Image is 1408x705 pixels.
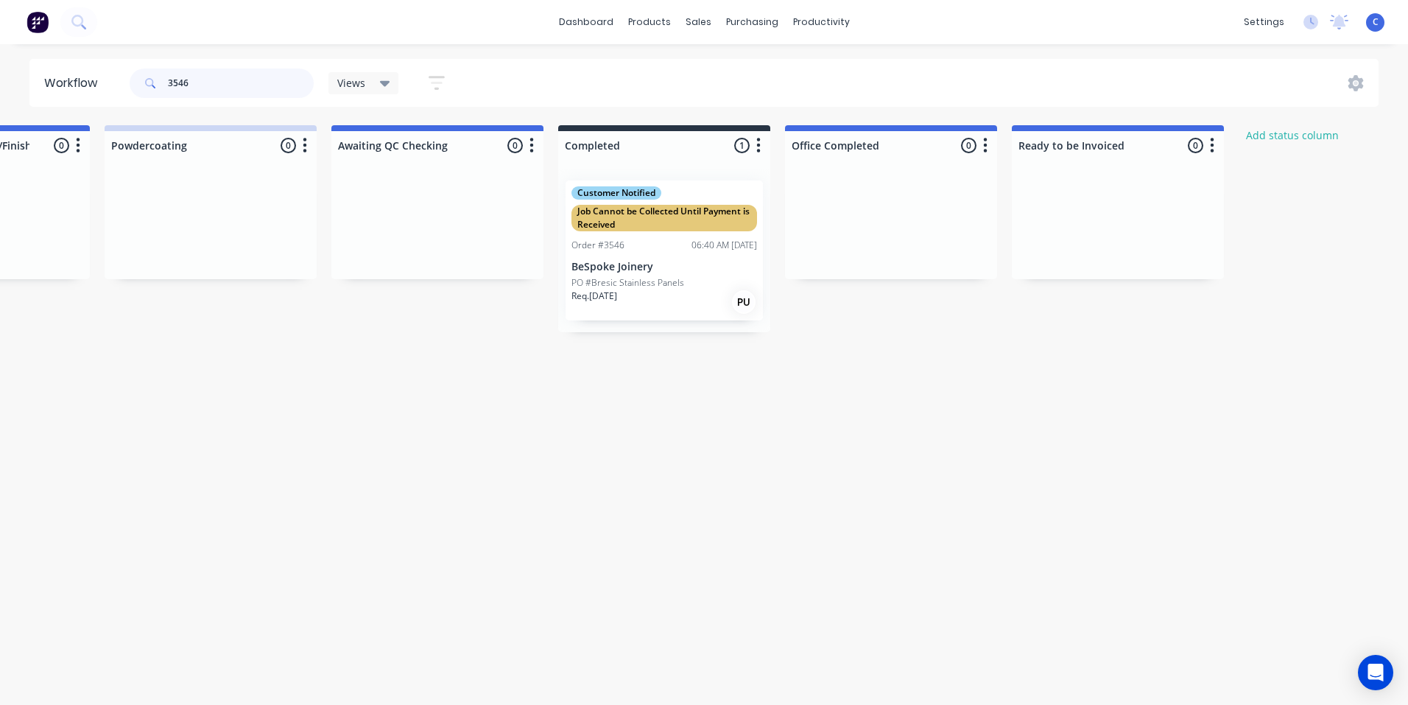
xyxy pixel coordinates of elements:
[571,205,757,231] div: Job Cannot be Collected Until Payment is Received
[552,11,621,33] a: dashboard
[719,11,786,33] div: purchasing
[571,239,624,252] div: Order #3546
[786,11,857,33] div: productivity
[168,69,314,98] input: Search for orders...
[571,290,617,303] p: Req. [DATE]
[571,186,661,200] div: Customer Notified
[1358,655,1393,690] div: Open Intercom Messenger
[621,11,678,33] div: products
[571,261,757,273] p: BeSpoke Joinery
[337,75,365,91] span: Views
[571,276,684,290] p: PO #Bresic Stainless Panels
[732,290,756,314] div: PU
[678,11,719,33] div: sales
[566,180,763,320] div: Customer NotifiedJob Cannot be Collected Until Payment is ReceivedOrder #354606:40 AM [DATE]BeSpo...
[1373,15,1379,29] span: C
[691,239,757,252] div: 06:40 AM [DATE]
[1236,11,1292,33] div: settings
[44,74,105,92] div: Workflow
[1239,125,1347,145] button: Add status column
[27,11,49,33] img: Factory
